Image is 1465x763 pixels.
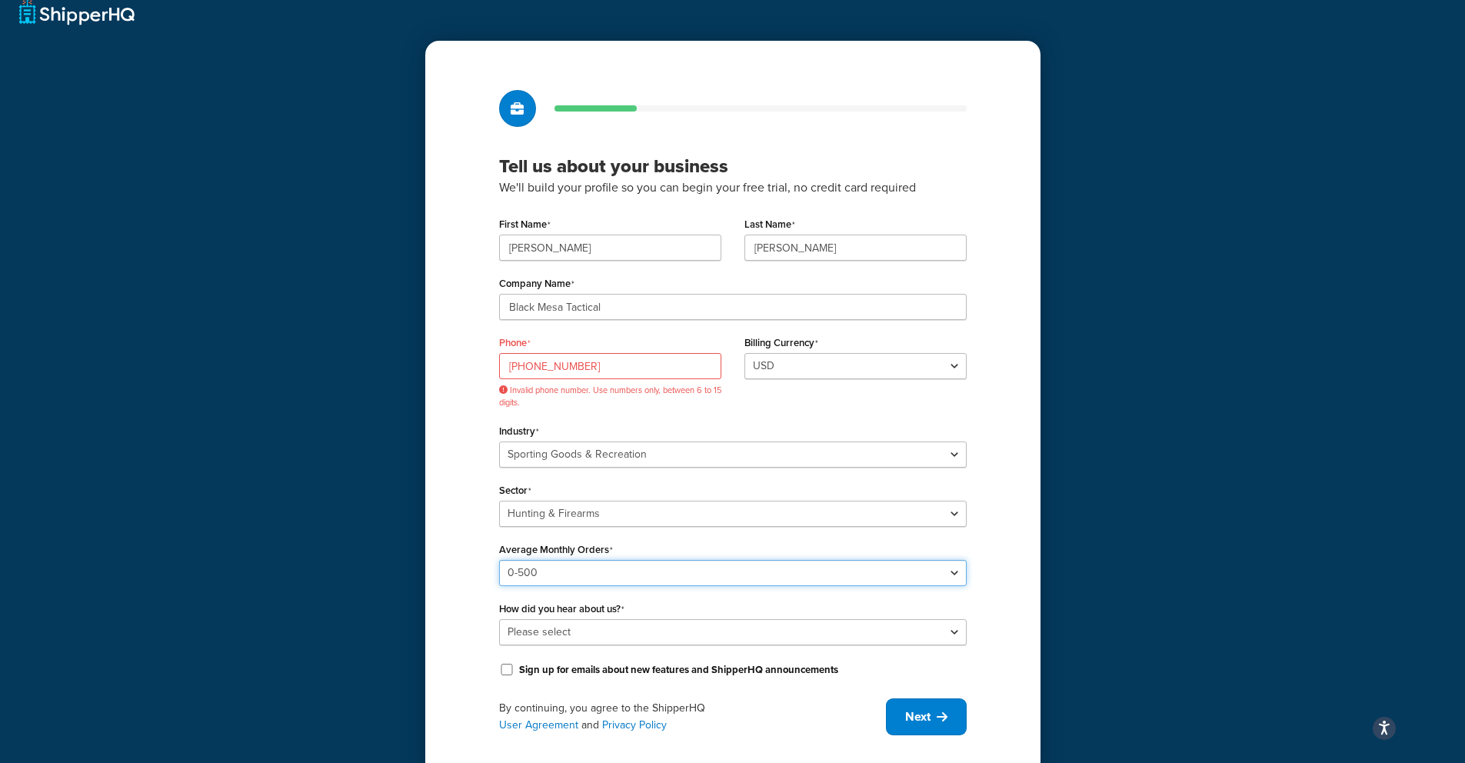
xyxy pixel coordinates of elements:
[602,717,667,733] a: Privacy Policy
[744,337,818,349] label: Billing Currency
[499,717,578,733] a: User Agreement
[886,698,967,735] button: Next
[499,278,574,290] label: Company Name
[744,218,795,231] label: Last Name
[519,663,838,677] label: Sign up for emails about new features and ShipperHQ announcements
[499,485,531,497] label: Sector
[499,385,721,408] span: Invalid phone number. Use numbers only, between 6 to 15 digits.
[499,425,539,438] label: Industry
[499,218,551,231] label: First Name
[499,155,967,178] h3: Tell us about your business
[499,700,886,734] div: By continuing, you agree to the ShipperHQ and
[499,178,967,198] p: We'll build your profile so you can begin your free trial, no credit card required
[905,708,931,725] span: Next
[499,337,531,349] label: Phone
[499,603,624,615] label: How did you hear about us?
[499,544,613,556] label: Average Monthly Orders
